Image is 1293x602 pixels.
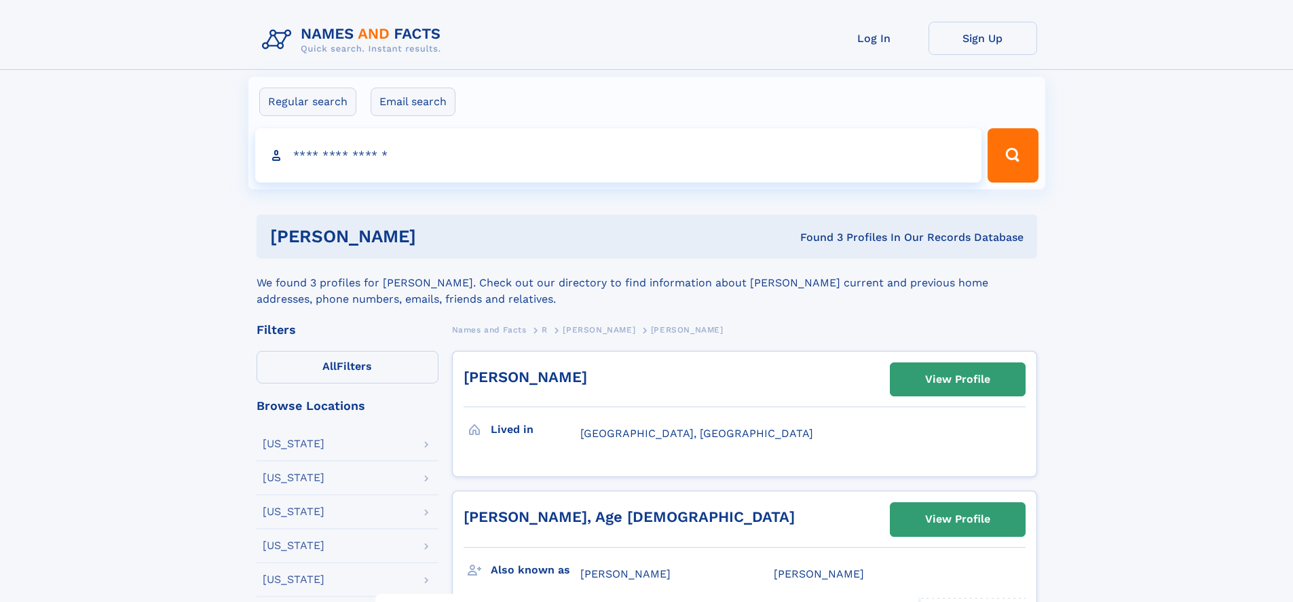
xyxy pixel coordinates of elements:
[580,567,671,580] span: [PERSON_NAME]
[259,88,356,116] label: Regular search
[774,567,864,580] span: [PERSON_NAME]
[929,22,1037,55] a: Sign Up
[925,504,990,535] div: View Profile
[452,321,527,338] a: Names and Facts
[608,230,1024,245] div: Found 3 Profiles In Our Records Database
[322,360,337,373] span: All
[263,506,324,517] div: [US_STATE]
[563,321,635,338] a: [PERSON_NAME]
[257,400,438,412] div: Browse Locations
[270,228,608,245] h1: [PERSON_NAME]
[257,259,1037,307] div: We found 3 profiles for [PERSON_NAME]. Check out our directory to find information about [PERSON_...
[263,540,324,551] div: [US_STATE]
[255,128,982,183] input: search input
[542,325,548,335] span: R
[257,351,438,383] label: Filters
[563,325,635,335] span: [PERSON_NAME]
[491,559,580,582] h3: Also known as
[257,324,438,336] div: Filters
[651,325,724,335] span: [PERSON_NAME]
[263,438,324,449] div: [US_STATE]
[371,88,455,116] label: Email search
[925,364,990,395] div: View Profile
[542,321,548,338] a: R
[820,22,929,55] a: Log In
[464,508,795,525] a: [PERSON_NAME], Age [DEMOGRAPHIC_DATA]
[988,128,1038,183] button: Search Button
[891,503,1025,535] a: View Profile
[891,363,1025,396] a: View Profile
[464,369,587,385] a: [PERSON_NAME]
[491,418,580,441] h3: Lived in
[580,427,813,440] span: [GEOGRAPHIC_DATA], [GEOGRAPHIC_DATA]
[263,472,324,483] div: [US_STATE]
[263,574,324,585] div: [US_STATE]
[257,22,452,58] img: Logo Names and Facts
